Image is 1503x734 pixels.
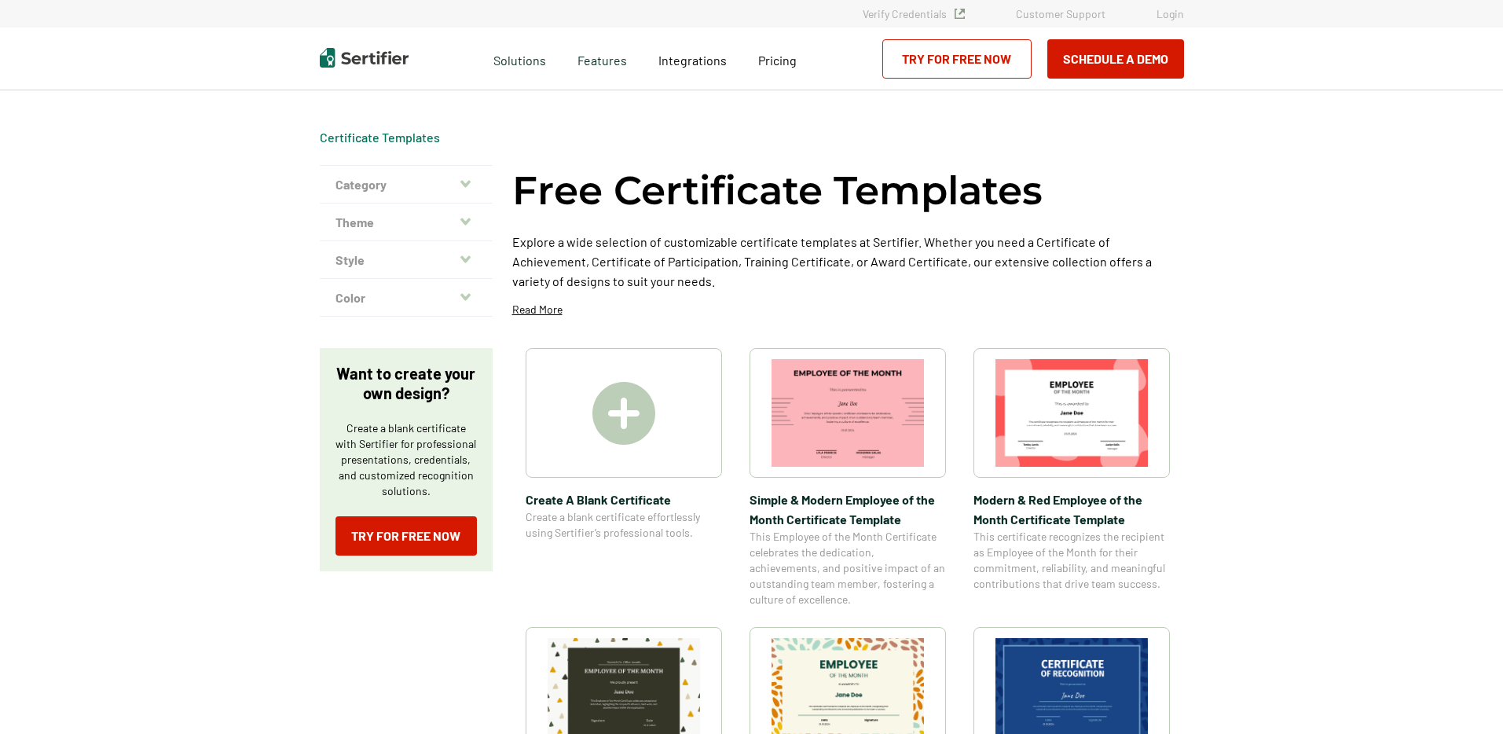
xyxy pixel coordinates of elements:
[658,53,727,68] span: Integrations
[335,364,477,403] p: Want to create your own design?
[758,49,797,68] a: Pricing
[335,516,477,556] a: Try for Free Now
[320,279,493,317] button: Color
[882,39,1032,79] a: Try for Free Now
[973,490,1170,529] span: Modern & Red Employee of the Month Certificate Template
[320,204,493,241] button: Theme
[320,130,440,145] a: Certificate Templates
[772,359,924,467] img: Simple & Modern Employee of the Month Certificate Template
[973,348,1170,607] a: Modern & Red Employee of the Month Certificate TemplateModern & Red Employee of the Month Certifi...
[335,420,477,499] p: Create a blank certificate with Sertifier for professional presentations, credentials, and custom...
[955,9,965,19] img: Verified
[512,165,1043,216] h1: Free Certificate Templates
[973,529,1170,592] span: This certificate recognizes the recipient as Employee of the Month for their commitment, reliabil...
[320,130,440,145] div: Breadcrumb
[512,232,1184,291] p: Explore a wide selection of customizable certificate templates at Sertifier. Whether you need a C...
[526,509,722,541] span: Create a blank certificate effortlessly using Sertifier’s professional tools.
[1157,7,1184,20] a: Login
[750,348,946,607] a: Simple & Modern Employee of the Month Certificate TemplateSimple & Modern Employee of the Month C...
[1016,7,1105,20] a: Customer Support
[320,48,409,68] img: Sertifier | Digital Credentialing Platform
[512,302,563,317] p: Read More
[750,490,946,529] span: Simple & Modern Employee of the Month Certificate Template
[592,382,655,445] img: Create A Blank Certificate
[320,166,493,204] button: Category
[750,529,946,607] span: This Employee of the Month Certificate celebrates the dedication, achievements, and positive impa...
[863,7,965,20] a: Verify Credentials
[995,359,1148,467] img: Modern & Red Employee of the Month Certificate Template
[658,49,727,68] a: Integrations
[320,241,493,279] button: Style
[758,53,797,68] span: Pricing
[526,490,722,509] span: Create A Blank Certificate
[577,49,627,68] span: Features
[493,49,546,68] span: Solutions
